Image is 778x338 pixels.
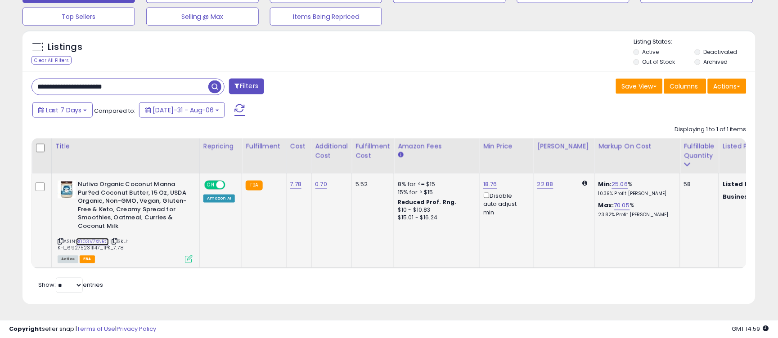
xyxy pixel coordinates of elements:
[675,126,747,134] div: Displaying 1 to 1 of 1 items
[612,180,628,189] a: 25.06
[598,142,676,151] div: Markup on Cost
[76,238,109,246] a: B003V7XNRQ
[643,58,675,66] label: Out of Stock
[55,142,196,151] div: Title
[398,207,472,214] div: $10 - $10.83
[9,325,42,333] strong: Copyright
[537,180,553,189] a: 22.88
[732,325,769,333] span: 2025-08-14 14:59 GMT
[355,142,390,161] div: Fulfillment Cost
[723,193,772,201] b: Business Price:
[598,202,673,218] div: %
[205,182,216,189] span: ON
[614,201,630,210] a: 70.05
[224,182,238,189] span: OFF
[153,106,214,115] span: [DATE]-31 - Aug-06
[537,142,591,151] div: [PERSON_NAME]
[58,238,128,252] span: | SKU: KH_692752311147_1PK_7.78
[398,181,472,189] div: 8% for <= $15
[32,102,93,118] button: Last 7 Days
[483,191,526,217] div: Disable auto adjust min
[9,325,156,334] div: seller snap | |
[355,181,387,189] div: 5.52
[270,8,382,26] button: Items Being Repriced
[78,181,187,233] b: Nutiva Organic Coconut Manna Pur?ed Coconut Butter, 15 Oz, USDA Organic, Non-GMO, Vegan, Gluten-F...
[598,212,673,218] p: 23.82% Profit [PERSON_NAME]
[315,142,348,161] div: Additional Cost
[684,181,712,189] div: 58
[595,138,680,174] th: The percentage added to the cost of goods (COGS) that forms the calculator for Min & Max prices.
[58,256,78,263] span: All listings currently available for purchase on Amazon
[48,41,82,53] h5: Listings
[684,142,715,161] div: Fulfillable Quantity
[723,180,764,189] b: Listed Price:
[22,8,135,26] button: Top Sellers
[46,106,81,115] span: Last 7 Days
[38,281,103,289] span: Show: entries
[664,79,706,94] button: Columns
[634,38,756,46] p: Listing States:
[670,82,698,91] span: Columns
[246,181,262,191] small: FBA
[315,180,328,189] a: 0.70
[483,142,530,151] div: Min Price
[203,195,235,203] div: Amazon AI
[246,142,282,151] div: Fulfillment
[398,214,472,222] div: $15.01 - $16.24
[139,102,225,118] button: [DATE]-31 - Aug-06
[398,142,476,151] div: Amazon Fees
[398,189,472,197] div: 15% for > $15
[229,79,264,94] button: Filters
[643,48,659,56] label: Active
[398,199,457,206] b: Reduced Prof. Rng.
[80,256,95,263] span: FBA
[704,48,738,56] label: Deactivated
[616,79,663,94] button: Save View
[598,201,614,210] b: Max:
[398,151,403,160] small: Amazon Fees.
[598,181,673,197] div: %
[483,180,497,189] a: 18.76
[58,181,193,262] div: ASIN:
[203,142,238,151] div: Repricing
[94,107,135,115] span: Compared to:
[598,191,673,197] p: 10.39% Profit [PERSON_NAME]
[117,325,156,333] a: Privacy Policy
[708,79,747,94] button: Actions
[290,180,302,189] a: 7.78
[31,56,72,65] div: Clear All Filters
[77,325,115,333] a: Terms of Use
[598,180,612,189] b: Min:
[146,8,259,26] button: Selling @ Max
[58,181,76,199] img: 41ZRJnGTngL._SL40_.jpg
[704,58,728,66] label: Archived
[290,142,308,151] div: Cost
